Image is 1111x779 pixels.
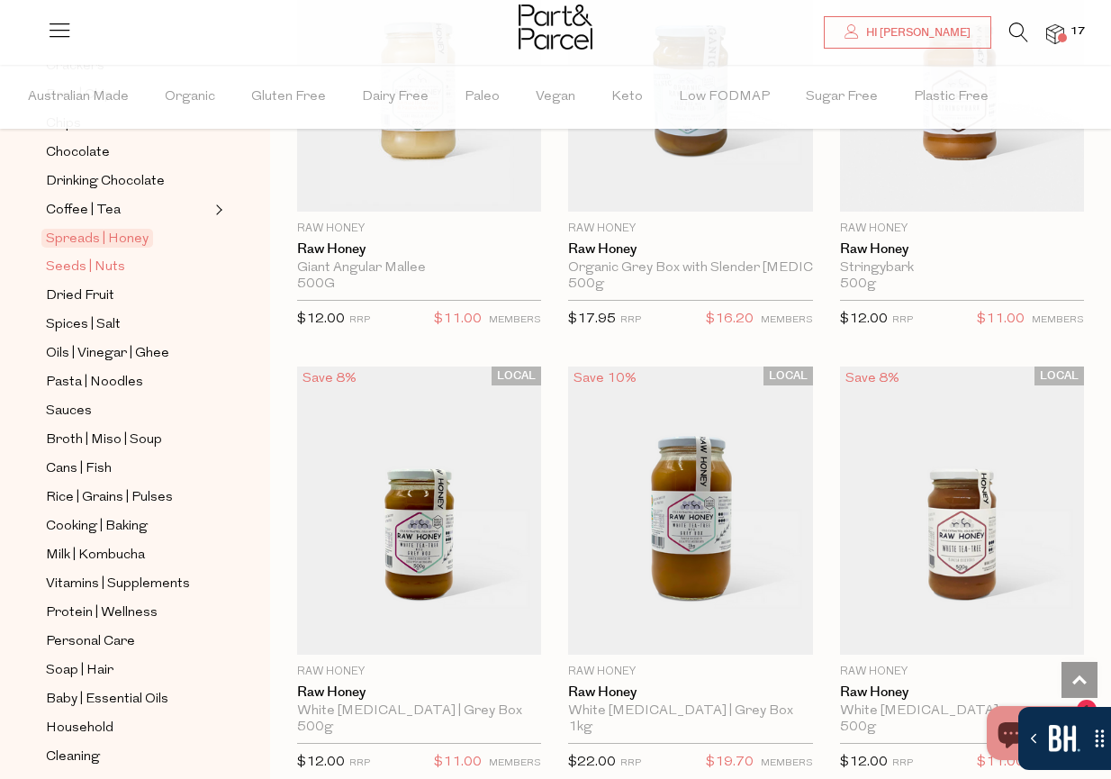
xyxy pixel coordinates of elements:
a: Rice | Grains | Pulses [46,486,210,509]
span: Rice | Grains | Pulses [46,487,173,509]
a: Sauces [46,400,210,422]
span: Vegan [536,66,575,129]
span: Cleaning [46,747,100,768]
span: 500g [297,720,333,736]
a: Raw Honey [840,241,1084,258]
small: MEMBERS [1032,315,1084,325]
a: Cooking | Baking [46,515,210,538]
div: White [MEDICAL_DATA] | Grey Box [568,703,812,720]
span: Dried Fruit [46,285,114,307]
span: Coffee | Tea [46,200,121,222]
span: LOCAL [763,367,813,385]
span: Gluten Free [251,66,326,129]
a: Hi [PERSON_NAME] [824,16,991,49]
span: Cooking | Baking [46,516,148,538]
p: Raw Honey [568,221,812,237]
div: Save 8% [297,367,362,391]
span: Drinking Chocolate [46,171,165,193]
a: Chocolate [46,141,210,164]
span: Chocolate [46,142,110,164]
a: Raw Honey [568,241,812,258]
a: 17 [1046,24,1064,43]
span: Plastic Free [914,66,989,129]
span: Cans | Fish [46,458,112,480]
span: Keto [611,66,643,129]
a: Raw Honey [297,241,541,258]
span: Dairy Free [362,66,429,129]
div: Organic Grey Box with Slender [MEDICAL_DATA] [568,260,812,276]
a: Raw Honey [840,684,1084,701]
img: Raw Honey [568,367,812,655]
span: Vitamins | Supplements [46,574,190,595]
span: LOCAL [1034,367,1084,385]
span: Soap | Hair [46,660,113,682]
span: Paleo [465,66,500,129]
span: $22.00 [568,756,616,769]
a: Personal Care [46,630,210,653]
span: 1kg [568,720,592,736]
div: Save 8% [840,367,905,391]
div: Stringybark [840,260,1084,276]
small: RRP [892,315,913,325]
span: Low FODMAP [679,66,770,129]
span: $12.00 [297,756,345,769]
span: Oils | Vinegar | Ghee [46,343,169,365]
span: Australian Made [28,66,129,129]
span: 500g [840,720,876,736]
img: Raw Honey [297,367,541,655]
a: Coffee | Tea [46,199,210,222]
p: Raw Honey [840,221,1084,237]
span: Sugar Free [806,66,878,129]
a: Raw Honey [568,684,812,701]
a: Cleaning [46,746,210,768]
span: $16.20 [706,308,754,331]
div: White [MEDICAL_DATA] | Grey Box [297,703,541,720]
small: MEMBERS [761,758,813,768]
span: $11.00 [434,751,482,774]
small: RRP [620,758,641,768]
img: Part&Parcel [519,5,592,50]
a: Drinking Chocolate [46,170,210,193]
p: Raw Honey [297,221,541,237]
span: Pasta | Noodles [46,372,143,394]
a: Baby | Essential Oils [46,688,210,711]
a: Cans | Fish [46,457,210,480]
small: MEMBERS [761,315,813,325]
span: Protein | Wellness [46,602,158,624]
span: 500g [568,276,604,293]
a: Dried Fruit [46,285,210,307]
span: Personal Care [46,631,135,653]
a: Raw Honey [297,684,541,701]
span: $17.95 [568,313,616,326]
div: White [MEDICAL_DATA] [840,703,1084,720]
span: LOCAL [492,367,541,385]
a: Soap | Hair [46,659,210,682]
span: Broth | Miso | Soup [46,430,162,451]
span: $11.00 [977,308,1025,331]
span: $11.00 [434,308,482,331]
p: Raw Honey [297,664,541,680]
span: $12.00 [297,313,345,326]
a: Spices | Salt [46,313,210,336]
p: Raw Honey [568,664,812,680]
span: Baby | Essential Oils [46,689,168,711]
small: MEMBERS [489,315,541,325]
div: Save 10% [568,367,642,391]
small: RRP [620,315,641,325]
inbox-online-store-chat: Shopify online store chat [981,706,1097,765]
p: Raw Honey [840,664,1084,680]
small: RRP [349,315,370,325]
span: Household [46,718,113,739]
a: Vitamins | Supplements [46,573,210,595]
span: 500g [840,276,876,293]
a: Oils | Vinegar | Ghee [46,342,210,365]
span: $11.00 [977,751,1025,774]
span: 17 [1066,23,1089,40]
span: Hi [PERSON_NAME] [862,25,971,41]
a: Broth | Miso | Soup [46,429,210,451]
a: Seeds | Nuts [46,256,210,278]
small: RRP [892,758,913,768]
small: RRP [349,758,370,768]
span: Spreads | Honey [41,229,153,248]
a: Household [46,717,210,739]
